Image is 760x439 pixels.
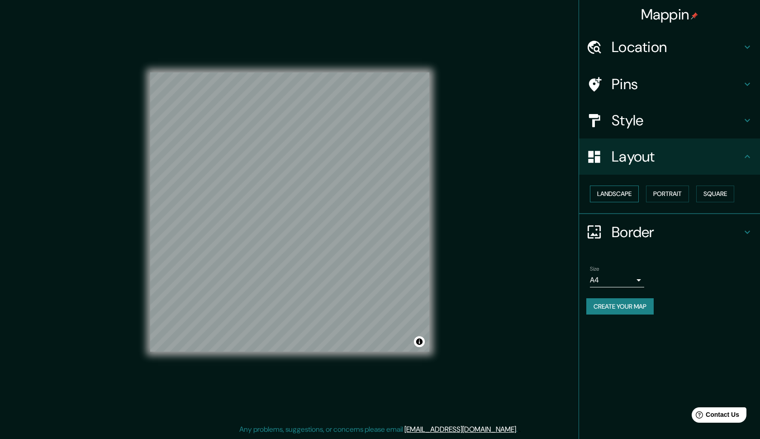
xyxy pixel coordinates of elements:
div: . [518,424,519,435]
div: Pins [579,66,760,102]
a: [EMAIL_ADDRESS][DOMAIN_NAME] [404,425,516,434]
button: Landscape [590,186,639,202]
div: A4 [590,273,644,287]
h4: Pins [612,75,742,93]
h4: Layout [612,148,742,166]
div: Style [579,102,760,138]
h4: Style [612,111,742,129]
iframe: Help widget launcher [679,404,750,429]
h4: Border [612,223,742,241]
canvas: Map [150,72,429,352]
h4: Location [612,38,742,56]
h4: Mappin [641,5,698,24]
div: Location [579,29,760,65]
div: Layout [579,138,760,175]
button: Create your map [586,298,654,315]
label: Size [590,265,599,272]
button: Portrait [646,186,689,202]
button: Square [696,186,734,202]
p: Any problems, suggestions, or concerns please email . [239,424,518,435]
img: pin-icon.png [691,12,698,19]
div: . [519,424,521,435]
div: Border [579,214,760,250]
button: Toggle attribution [414,336,425,347]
